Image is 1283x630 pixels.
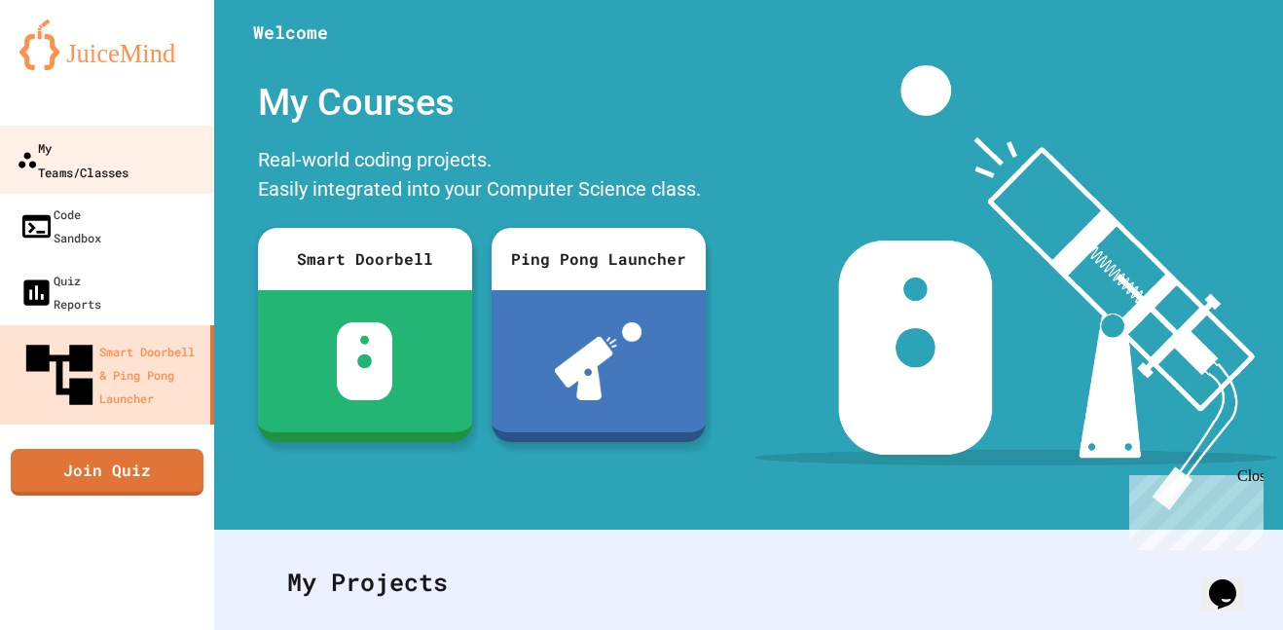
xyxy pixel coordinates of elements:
div: Ping Pong Launcher [492,228,706,290]
div: Smart Doorbell & Ping Pong Launcher [19,335,202,415]
div: My Teams/Classes [17,135,128,183]
div: Code Sandbox [19,203,101,249]
iframe: chat widget [1121,467,1264,550]
div: Smart Doorbell [258,228,472,290]
img: sdb-white.svg [337,322,392,400]
img: ppl-with-ball.png [555,322,641,400]
img: banner-image-my-projects.png [754,65,1276,510]
img: logo-orange.svg [19,19,195,70]
div: My Courses [248,65,715,140]
div: Quiz Reports [19,269,101,315]
iframe: chat widget [1201,552,1264,611]
div: My Projects [268,544,1229,620]
div: Chat with us now!Close [8,8,134,124]
a: Join Quiz [11,449,203,496]
div: Real-world coding projects. Easily integrated into your Computer Science class. [248,140,715,213]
